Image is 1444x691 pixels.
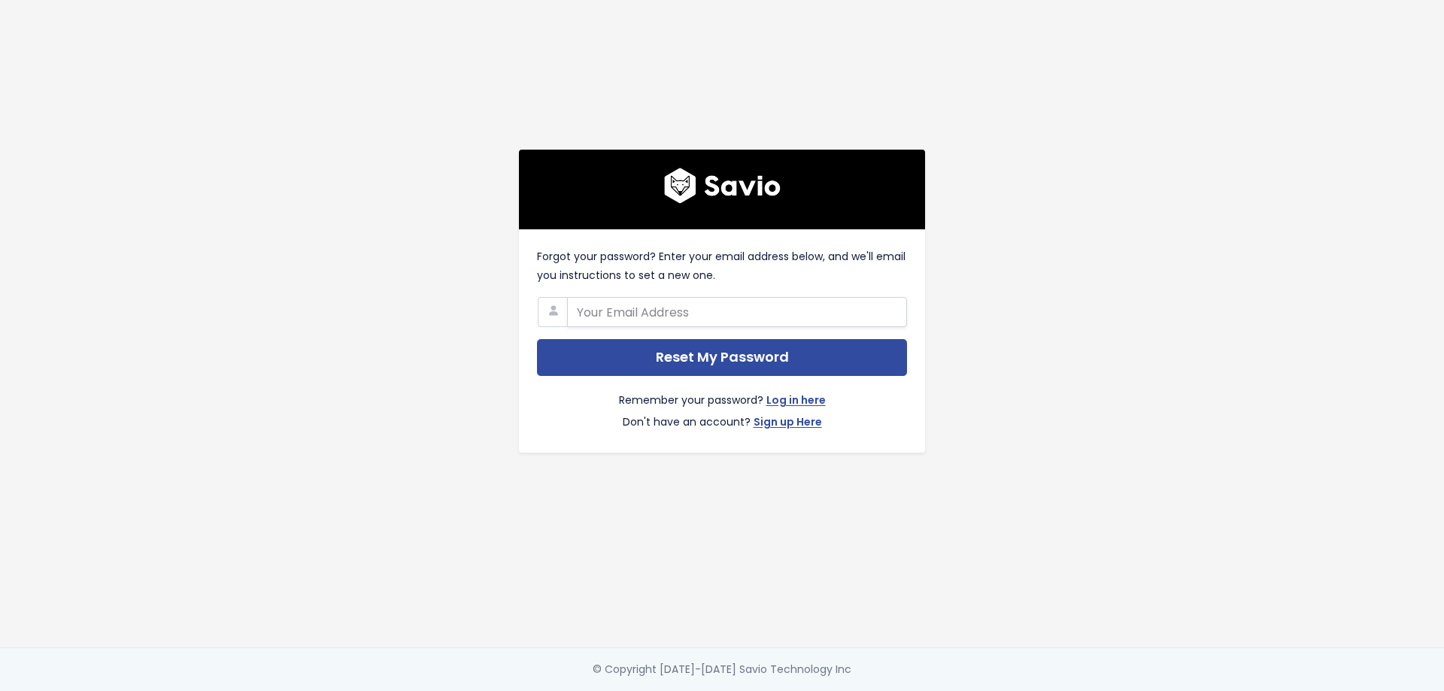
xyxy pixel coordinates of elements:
[537,376,907,435] div: Remember your password? Don't have an account?
[664,168,781,204] img: logo600x187.a314fd40982d.png
[593,660,851,679] div: © Copyright [DATE]-[DATE] Savio Technology Inc
[537,247,907,285] p: Forgot your password? Enter your email address below, and we'll email you instructions to set a n...
[537,339,907,376] input: Reset My Password
[766,391,826,413] a: Log in here
[754,413,822,435] a: Sign up Here
[567,297,907,327] input: Your Email Address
